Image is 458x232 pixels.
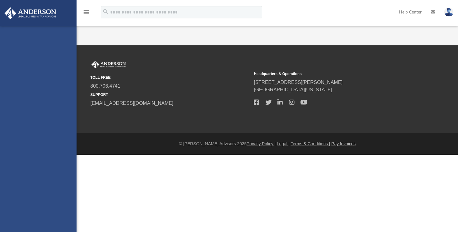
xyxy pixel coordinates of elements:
img: Anderson Advisors Platinum Portal [3,7,58,19]
i: search [102,8,109,15]
i: menu [83,9,90,16]
a: Legal | [277,141,290,146]
img: User Pic [444,8,453,17]
a: Privacy Policy | [247,141,276,146]
small: TOLL FREE [90,75,250,80]
a: Terms & Conditions | [291,141,330,146]
div: © [PERSON_NAME] Advisors 2025 [77,141,458,147]
a: menu [83,12,90,16]
small: SUPPORT [90,92,250,97]
small: Headquarters & Operations [254,71,413,77]
a: [EMAIL_ADDRESS][DOMAIN_NAME] [90,101,173,106]
a: [STREET_ADDRESS][PERSON_NAME] [254,80,343,85]
a: Pay Invoices [331,141,355,146]
a: [GEOGRAPHIC_DATA][US_STATE] [254,87,332,92]
img: Anderson Advisors Platinum Portal [90,61,127,69]
a: 800.706.4741 [90,83,120,89]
